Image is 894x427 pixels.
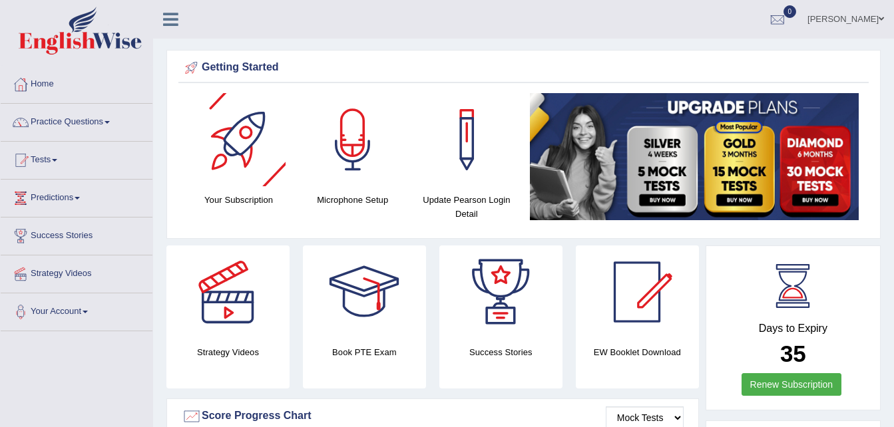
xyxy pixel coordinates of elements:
[1,66,152,99] a: Home
[780,341,806,366] b: 35
[182,58,865,78] div: Getting Started
[1,142,152,175] a: Tests
[416,193,517,221] h4: Update Pearson Login Detail
[742,373,842,396] a: Renew Subscription
[1,104,152,137] a: Practice Questions
[783,5,797,18] span: 0
[302,193,403,207] h4: Microphone Setup
[1,217,152,251] a: Success Stories
[166,345,290,359] h4: Strategy Videos
[1,180,152,213] a: Predictions
[303,345,426,359] h4: Book PTE Exam
[188,193,289,207] h4: Your Subscription
[182,406,684,426] div: Score Progress Chart
[1,255,152,289] a: Strategy Videos
[1,293,152,327] a: Your Account
[576,345,699,359] h4: EW Booklet Download
[721,323,865,335] h4: Days to Expiry
[530,93,859,220] img: small5.jpg
[439,345,562,359] h4: Success Stories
